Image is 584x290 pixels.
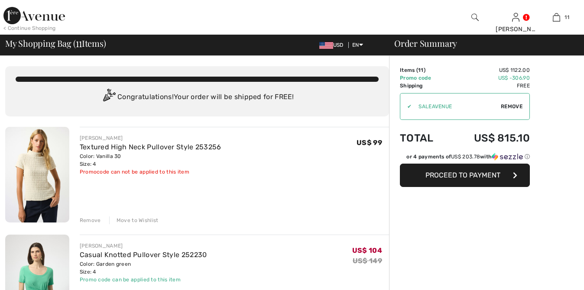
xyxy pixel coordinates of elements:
[100,89,117,106] img: Congratulation2.svg
[400,66,449,74] td: Items ( )
[471,12,479,23] img: search the website
[3,7,65,24] img: 1ère Avenue
[496,25,535,34] div: [PERSON_NAME]
[319,42,333,49] img: US Dollar
[412,93,501,119] input: Promo code
[449,82,530,90] td: Free
[5,127,69,222] img: Textured High Neck Pullover Style 253256
[80,134,221,142] div: [PERSON_NAME]
[80,216,101,224] div: Remove
[352,42,363,48] span: EN
[449,66,530,74] td: US$ 1122.00
[109,216,159,224] div: Move to Wishlist
[352,246,382,255] span: US$ 104
[80,168,221,176] div: Promocode can not be applied to this item
[492,153,523,161] img: Sezzle
[537,12,577,23] a: 11
[400,82,449,90] td: Shipping
[3,24,56,32] div: < Continue Shopping
[553,12,560,23] img: My Bag
[512,12,519,23] img: My Info
[449,74,530,82] td: US$ -306.90
[353,257,382,265] s: US$ 149
[80,152,221,168] div: Color: Vanilla 30 Size: 4
[400,153,530,164] div: or 4 payments ofUS$ 203.78withSezzle Click to learn more about Sezzle
[406,153,530,161] div: or 4 payments of with
[425,171,500,179] span: Proceed to Payment
[16,89,379,106] div: Congratulations! Your order will be shipped for FREE!
[80,276,207,284] div: Promo code can be applied to this item
[400,123,449,153] td: Total
[512,13,519,21] a: Sign In
[565,13,569,21] span: 11
[80,242,207,250] div: [PERSON_NAME]
[80,143,221,151] a: Textured High Neck Pullover Style 253256
[400,103,412,110] div: ✔
[357,139,382,147] span: US$ 99
[76,37,82,48] span: 11
[319,42,347,48] span: USD
[501,103,522,110] span: Remove
[451,154,480,160] span: US$ 203.78
[384,39,579,48] div: Order Summary
[5,39,106,48] span: My Shopping Bag ( Items)
[400,164,530,187] button: Proceed to Payment
[80,251,207,259] a: Casual Knotted Pullover Style 252230
[400,74,449,82] td: Promo code
[418,67,424,73] span: 11
[80,260,207,276] div: Color: Garden green Size: 4
[449,123,530,153] td: US$ 815.10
